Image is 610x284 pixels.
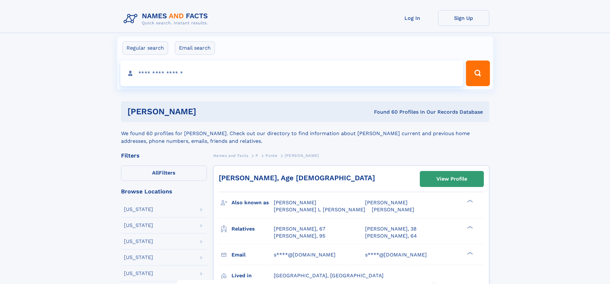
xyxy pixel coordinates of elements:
[152,170,159,176] span: All
[285,109,483,116] div: Found 60 Profiles In Our Records Database
[213,151,248,159] a: Names and Facts
[232,249,274,260] h3: Email
[265,151,277,159] a: Ponte
[121,153,207,158] div: Filters
[122,41,168,55] label: Regular search
[372,207,414,213] span: [PERSON_NAME]
[121,166,207,181] label: Filters
[256,153,258,158] span: P
[274,199,316,206] span: [PERSON_NAME]
[121,10,213,28] img: Logo Names and Facts
[265,153,277,158] span: Ponte
[365,232,417,239] a: [PERSON_NAME], 64
[285,153,319,158] span: [PERSON_NAME]
[124,255,153,260] div: [US_STATE]
[120,61,463,86] input: search input
[127,108,285,116] h1: [PERSON_NAME]
[365,199,408,206] span: [PERSON_NAME]
[387,10,438,26] a: Log In
[124,271,153,276] div: [US_STATE]
[219,174,375,182] a: [PERSON_NAME], Age [DEMOGRAPHIC_DATA]
[436,172,467,186] div: View Profile
[232,270,274,281] h3: Lived in
[274,272,384,279] span: [GEOGRAPHIC_DATA], [GEOGRAPHIC_DATA]
[466,251,473,255] div: ❯
[466,225,473,229] div: ❯
[124,239,153,244] div: [US_STATE]
[365,225,417,232] a: [PERSON_NAME], 38
[420,171,484,187] a: View Profile
[175,41,215,55] label: Email search
[274,232,325,239] a: [PERSON_NAME], 95
[256,151,258,159] a: P
[232,197,274,208] h3: Also known as
[121,189,207,194] div: Browse Locations
[124,223,153,228] div: [US_STATE]
[438,10,489,26] a: Sign Up
[232,223,274,234] h3: Relatives
[124,207,153,212] div: [US_STATE]
[274,207,365,213] span: [PERSON_NAME] L [PERSON_NAME]
[274,225,325,232] a: [PERSON_NAME], 67
[121,122,489,145] div: We found 60 profiles for [PERSON_NAME]. Check out our directory to find information about [PERSON...
[466,61,490,86] button: Search Button
[466,199,473,203] div: ❯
